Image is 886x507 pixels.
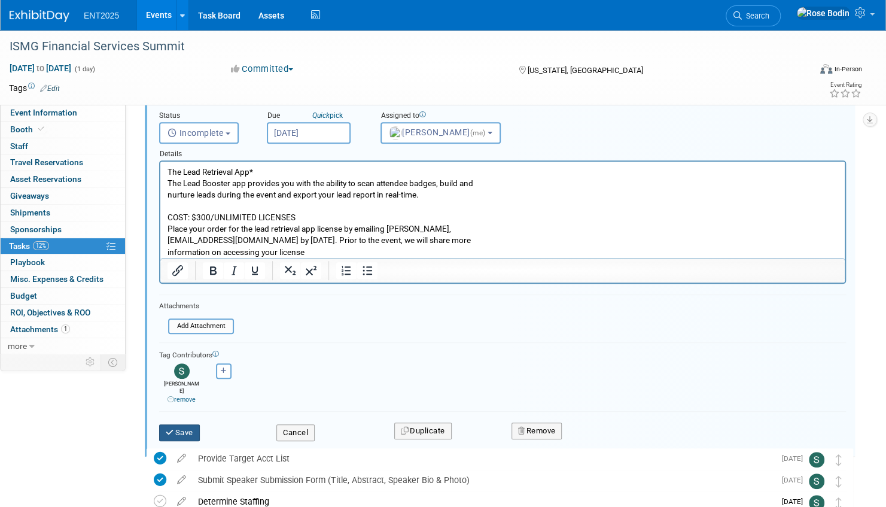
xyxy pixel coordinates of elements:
td: Personalize Event Tab Strip [80,354,101,370]
a: Attachments1 [1,321,125,338]
div: Event Rating [829,82,861,88]
span: Booth [10,125,47,134]
div: In-Person [834,65,862,74]
td: Tags [9,82,60,94]
button: Remove [511,423,562,439]
a: edit [171,475,192,485]
button: Superscript [301,262,321,279]
button: Subscript [280,262,300,279]
img: Stephanie Silva [174,363,190,379]
span: to [35,63,46,73]
span: Attachments [10,324,70,334]
i: Booth reservation complete [38,126,44,132]
span: Incomplete [168,128,224,138]
a: Budget [1,288,125,304]
button: [PERSON_NAME](me) [380,122,501,144]
i: Move task [836,454,842,466]
span: Budget [10,291,37,300]
span: Misc. Expenses & Credits [10,274,103,284]
input: Due Date [267,122,351,144]
button: Cancel [276,424,315,441]
span: Staff [10,141,28,151]
div: Provide Target Acct List [192,448,775,469]
div: Event Format [735,62,862,80]
button: Numbered list [336,262,357,279]
span: Sponsorships [10,224,62,234]
img: Stephanie Silva [809,473,824,489]
span: [US_STATE], [GEOGRAPHIC_DATA] [527,66,643,75]
img: Format-Inperson.png [820,64,832,74]
a: edit [171,496,192,507]
button: Committed [227,63,298,75]
i: Move task [836,476,842,487]
span: [DATE] [782,454,809,463]
button: Insert/edit link [168,262,188,279]
span: (me) [470,129,486,137]
span: (1 day) [74,65,95,73]
a: Misc. Expenses & Credits [1,271,125,287]
a: ROI, Objectives & ROO [1,305,125,321]
span: Event Information [10,108,77,117]
button: Bullet list [357,262,377,279]
span: Tasks [9,241,49,251]
span: [DATE] [782,497,809,506]
a: Shipments [1,205,125,221]
div: [PERSON_NAME] [162,379,201,405]
a: Asset Reservations [1,171,125,187]
a: Staff [1,138,125,154]
span: more [8,341,27,351]
span: Asset Reservations [10,174,81,184]
div: Details [159,144,846,160]
span: ENT2025 [84,11,119,20]
div: Tag Contributors [159,348,846,360]
a: more [1,338,125,354]
span: ROI, Objectives & ROO [10,308,90,317]
a: Travel Reservations [1,154,125,171]
span: [DATE] [782,476,809,484]
a: Booth [1,122,125,138]
span: [DATE] [DATE] [9,63,72,74]
td: Toggle Event Tabs [101,354,126,370]
a: Tasks12% [1,238,125,254]
span: Shipments [10,208,50,217]
a: Playbook [1,254,125,271]
img: ExhibitDay [10,10,69,22]
a: Search [726,5,781,26]
a: Sponsorships [1,221,125,238]
a: Event Information [1,105,125,121]
button: Save [159,424,200,441]
iframe: Rich Text Area [160,162,845,258]
button: Underline [245,262,265,279]
div: Assigned to [380,111,539,122]
span: [PERSON_NAME] [389,127,488,137]
a: Quickpick [310,111,345,120]
a: Edit [40,84,60,93]
button: Incomplete [159,122,239,144]
span: Giveaways [10,191,49,201]
button: Bold [203,262,223,279]
div: Due [267,111,363,122]
img: Rose Bodin [796,7,850,20]
img: Stephanie Silva [809,452,824,467]
button: Italic [224,262,244,279]
span: 12% [33,241,49,250]
a: edit [171,453,192,464]
i: Quick [312,111,330,120]
div: ISMG Financial Services Summit [5,36,790,57]
span: Travel Reservations [10,157,83,167]
a: Giveaways [1,188,125,204]
div: Attachments [159,301,234,311]
div: Status [159,111,249,122]
a: remove [168,396,196,403]
div: Submit Speaker Submission Form (Title, Abstract, Speaker Bio & Photo) [192,470,775,490]
span: Search [742,11,769,20]
span: Playbook [10,257,45,267]
span: 1 [61,324,70,333]
button: Duplicate [394,423,452,439]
